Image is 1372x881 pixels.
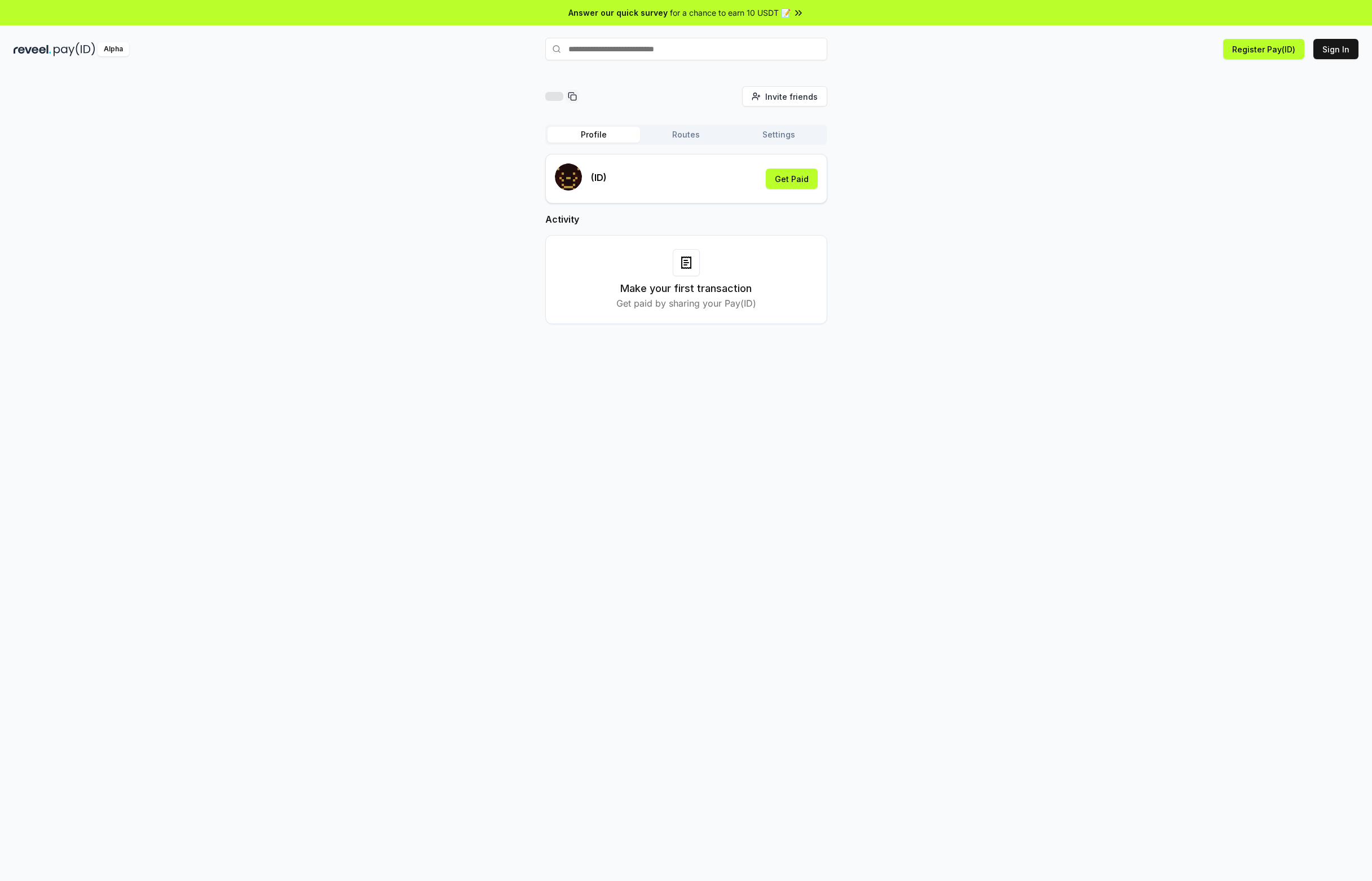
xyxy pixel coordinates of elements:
[766,169,818,189] button: Get Paid
[1313,39,1358,59] button: Sign In
[54,42,95,56] img: pay_id
[14,42,51,56] img: reveel_dark
[742,86,827,107] button: Invite friends
[765,91,818,103] span: Invite friends
[591,171,607,184] p: (ID)
[640,127,733,143] button: Routes
[733,127,825,143] button: Settings
[620,281,752,296] h3: Make your first transaction
[568,7,668,19] span: Answer our quick survey
[616,296,756,310] p: Get paid by sharing your Pay(ID)
[1223,39,1304,59] button: Register Pay(ID)
[98,42,129,56] div: Alpha
[548,127,640,143] button: Profile
[545,212,827,226] h2: Activity
[670,7,791,19] span: for a chance to earn 10 USDT 📝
